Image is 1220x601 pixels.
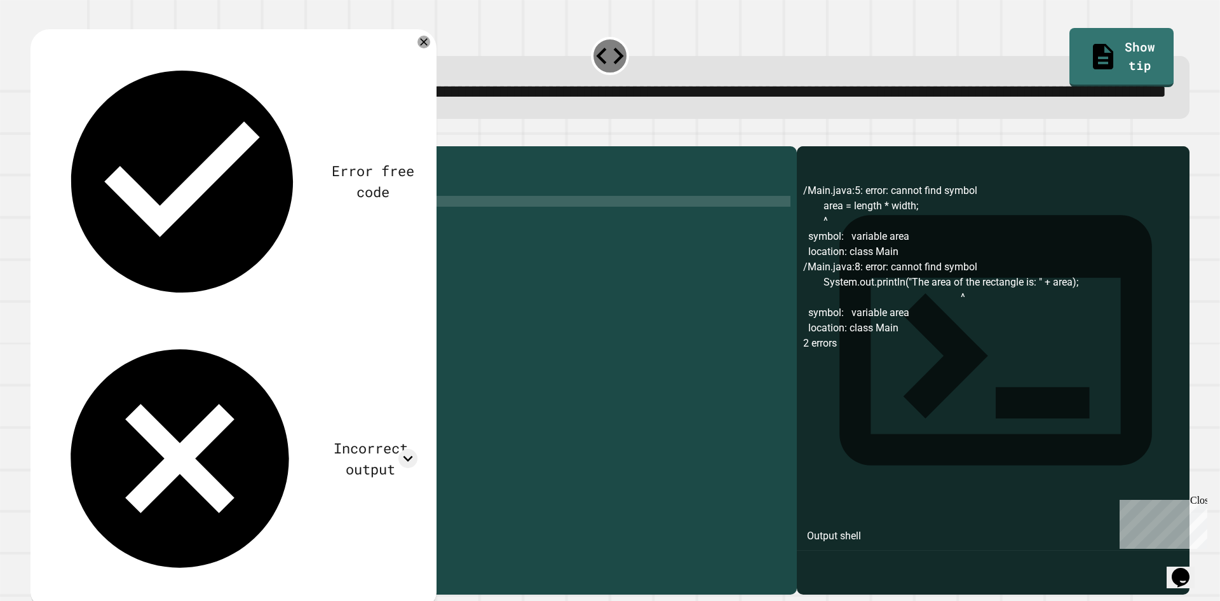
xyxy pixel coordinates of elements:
iframe: chat widget [1167,550,1207,588]
div: Incorrect output [323,438,417,480]
div: Error free code [328,160,417,202]
a: Show tip [1069,28,1173,86]
div: /Main.java:5: error: cannot find symbol area = length * width; ^ symbol: variable area location: ... [803,183,1183,595]
div: Chat with us now!Close [5,5,88,81]
iframe: chat widget [1115,495,1207,549]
